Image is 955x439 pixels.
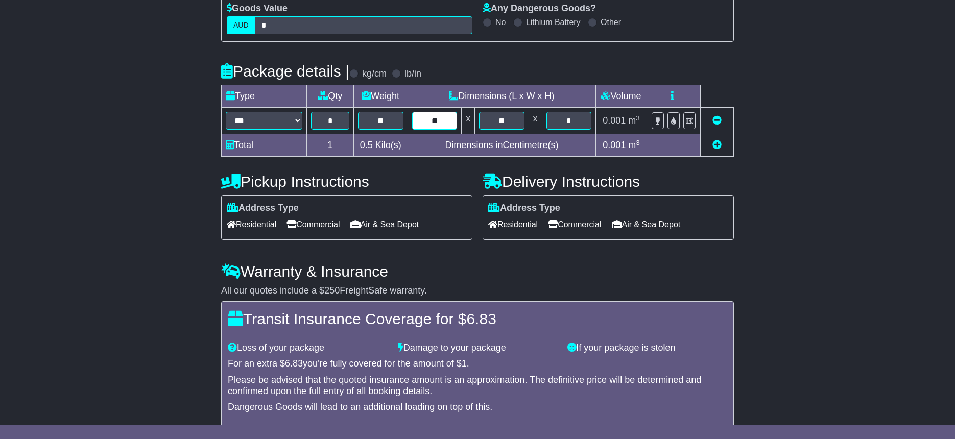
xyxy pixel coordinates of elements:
span: Air & Sea Depot [612,216,681,232]
h4: Transit Insurance Coverage for $ [228,310,727,327]
label: lb/in [404,68,421,80]
label: Address Type [227,203,299,214]
td: Total [222,134,307,157]
h4: Delivery Instructions [483,173,734,190]
td: Dimensions in Centimetre(s) [408,134,595,157]
label: Goods Value [227,3,288,14]
td: Weight [353,85,408,108]
div: Please be advised that the quoted insurance amount is an approximation. The definitive price will... [228,375,727,397]
span: m [628,140,640,150]
div: All our quotes include a $ FreightSafe warranty. [221,285,734,297]
span: 0.001 [603,115,626,126]
span: 250 [324,285,340,296]
td: x [462,108,475,134]
td: Type [222,85,307,108]
span: Commercial [286,216,340,232]
div: For an extra $ you're fully covered for the amount of $ . [228,358,727,370]
span: 6.83 [466,310,496,327]
h4: Pickup Instructions [221,173,472,190]
div: Dangerous Goods will lead to an additional loading on top of this. [228,402,727,413]
label: Other [601,17,621,27]
div: If your package is stolen [562,343,732,354]
td: Volume [595,85,647,108]
sup: 3 [636,114,640,122]
label: AUD [227,16,255,34]
span: Air & Sea Depot [350,216,419,232]
h4: Warranty & Insurance [221,263,734,280]
span: 0.5 [360,140,373,150]
label: Any Dangerous Goods? [483,3,596,14]
a: Add new item [712,140,722,150]
label: Address Type [488,203,560,214]
td: 1 [307,134,354,157]
label: kg/cm [362,68,387,80]
span: 1 [462,358,467,369]
span: 0.001 [603,140,626,150]
label: No [495,17,506,27]
h4: Package details | [221,63,349,80]
td: x [529,108,542,134]
td: Kilo(s) [353,134,408,157]
div: Damage to your package [393,343,563,354]
span: Commercial [548,216,601,232]
td: Qty [307,85,354,108]
td: Dimensions (L x W x H) [408,85,595,108]
label: Lithium Battery [526,17,581,27]
a: Remove this item [712,115,722,126]
div: Loss of your package [223,343,393,354]
span: Residential [227,216,276,232]
span: m [628,115,640,126]
sup: 3 [636,139,640,147]
span: 6.83 [285,358,303,369]
span: Residential [488,216,538,232]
